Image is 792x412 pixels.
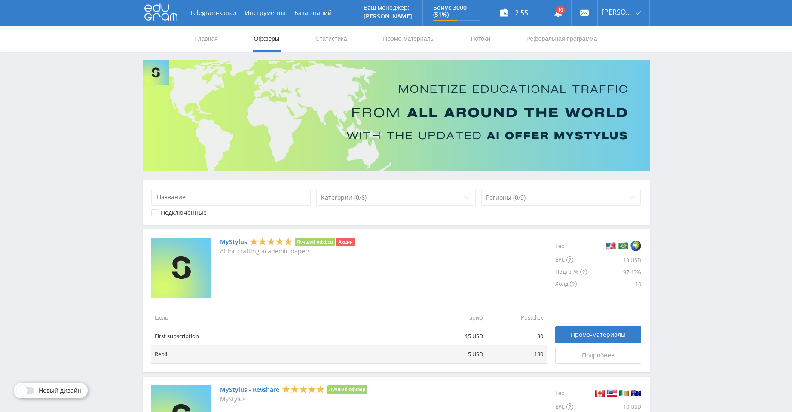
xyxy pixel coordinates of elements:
[582,352,615,359] span: Подробнее
[220,386,279,393] a: MyStylus - Revshare
[151,308,426,327] td: Цель
[151,238,211,298] img: MyStylus
[555,385,587,401] div: Гео
[555,254,587,266] div: EPL
[587,254,641,266] div: 13 USD
[295,238,335,246] li: Лучший оффер
[151,327,426,345] td: First subscription
[253,26,281,52] a: Офферы
[555,347,641,364] a: Подробнее
[143,60,650,171] img: Banner
[327,385,367,394] li: Лучший оффер
[571,331,626,338] span: Промо-материалы
[426,327,486,345] td: 15 USD
[486,308,547,327] td: Postclick
[282,385,325,394] div: 5 Stars
[555,266,587,278] div: Подтв. %
[426,308,486,327] td: Тариф
[470,26,491,52] a: Потоки
[587,266,641,278] div: 97.43%
[220,238,247,245] a: MyStylus
[151,345,426,363] td: Rebill
[587,278,641,290] div: 10
[315,26,348,52] a: Статистика
[364,13,412,20] p: [PERSON_NAME]
[555,238,587,254] div: Гео
[336,238,354,246] li: Акция
[364,4,412,11] p: Ваш менеджер:
[194,26,219,52] a: Главная
[555,326,641,343] a: Промо-материалы
[526,26,598,52] a: Реферальная программа
[433,4,480,18] p: Бонус 3000 (51%)
[220,396,367,403] p: MyStylus
[382,26,435,52] a: Промо-материалы
[426,345,486,363] td: 5 USD
[486,327,547,345] td: 30
[161,209,207,216] div: Подключенные
[39,387,82,394] span: Новый дизайн
[602,9,632,15] span: [PERSON_NAME]
[250,237,293,246] div: 5 Stars
[555,278,587,290] div: Холд
[220,248,355,255] p: AI for crafting academic papers
[486,345,547,363] td: 180
[151,189,311,206] input: Название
